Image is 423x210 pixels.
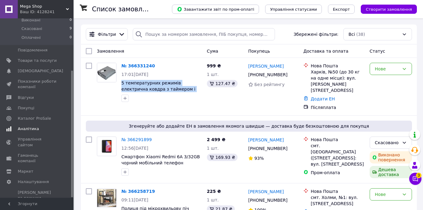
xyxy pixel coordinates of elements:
[20,4,66,9] span: Mega Shop
[207,63,221,68] span: 999 ₴
[207,49,218,54] span: Cума
[98,31,116,37] span: Фільтри
[247,196,289,204] div: [PHONE_NUMBER]
[121,63,155,68] a: № 366331240
[328,5,355,14] button: Експорт
[366,7,412,12] span: Створити замовлення
[356,32,365,37] span: (38)
[311,143,365,167] div: смт. [GEOGRAPHIC_DATA] ([STREET_ADDRESS]: вул. [STREET_ADDRESS]
[303,49,349,54] span: Доставка та оплата
[311,96,335,101] a: Додати ЕН
[18,105,34,111] span: Покупці
[248,189,284,195] a: [PERSON_NAME]
[355,6,417,11] a: Створити замовлення
[349,31,355,37] span: Всі
[409,173,421,185] button: Чат з покупцем3
[97,188,116,208] a: Фото товару
[121,154,200,184] a: Смартфон Xiaomi Redmi 6A 3/32GB чорний мобільний телефон сенсорний сяомі редмі ксяомі якісний для...
[375,139,399,146] div: Скасовано
[21,35,41,40] span: Оплачені
[311,69,365,93] div: Харків, №50 (до 30 кг на одне місце): вул. [PERSON_NAME][STREET_ADDRESS]
[97,63,116,82] img: Фото товару
[18,79,57,90] span: Показники роботи компанії
[121,137,152,142] a: № 366291899
[177,6,254,12] span: Завантажити звіт по пром-оплаті
[18,153,57,164] span: Гаманець компанії
[172,5,259,14] button: Завантажити звіт по пром-оплаті
[18,47,48,53] span: Повідомлення
[370,151,412,163] div: Виконано повернення
[370,49,385,54] span: Статус
[133,28,275,40] input: Пошук за номером замовлення, ПІБ покупця, номером телефону, Email, номером накладної
[18,169,33,174] span: Маркет
[20,9,74,15] div: Ваш ID: 4128241
[311,170,365,176] div: Пром-оплата
[121,81,198,110] a: 5 температурних режимів електрична ковдра з таймером і авто відключенням захист від перегріву які...
[248,137,284,143] a: [PERSON_NAME]
[70,17,72,23] span: 0
[18,95,34,100] span: Відгуки
[97,140,116,153] img: Фото товару
[265,5,322,14] button: Управління статусами
[92,6,154,13] h1: Список замовлень
[207,189,221,194] span: 225 ₴
[333,7,350,12] span: Експорт
[70,26,72,32] span: 9
[207,154,238,161] div: 169.93 ₴
[294,31,338,37] span: Збережені фільтри:
[370,166,412,178] div: Дешева доставка
[247,70,289,79] div: [PHONE_NUMBER]
[311,137,365,143] div: Нова Пошта
[121,189,155,194] a: № 366258719
[18,58,57,63] span: Товари та послуги
[18,137,57,148] span: Управління сайтом
[18,116,51,121] span: Каталог ProSale
[361,5,417,14] button: Створити замовлення
[21,17,40,23] span: Виконані
[270,7,317,12] span: Управління статусами
[97,189,116,207] img: Фото товару
[18,126,39,132] span: Аналітика
[207,197,219,202] span: 1 шт.
[97,63,116,82] a: Фото товару
[416,173,421,178] span: 3
[207,72,219,77] span: 1 шт.
[247,144,289,153] div: [PHONE_NUMBER]
[207,146,219,151] span: 1 шт.
[311,188,365,194] div: Нова Пошта
[311,63,365,69] div: Нова Пошта
[311,194,365,207] div: смт. Холми, №1: вул. [STREET_ADDRESS]
[21,26,42,32] span: Скасовані
[207,137,226,142] span: 2 499 ₴
[97,49,124,54] span: Замовлення
[375,66,399,72] div: Нове
[97,137,116,156] a: Фото товару
[207,80,238,87] div: 127.47 ₴
[70,35,72,40] span: 0
[121,197,148,202] span: 09:11[DATE]
[254,82,285,87] span: Без рейтингу
[254,156,264,161] span: 93%
[121,146,148,151] span: 12:56[DATE]
[311,104,365,111] div: Післяплата
[248,49,270,54] span: Покупець
[88,123,410,129] span: Згенеруйте або додайте ЕН в замовлення якомога швидше — доставка буде безкоштовною для покупця
[18,68,63,74] span: [DEMOGRAPHIC_DATA]
[121,72,148,77] span: 17:01[DATE]
[248,63,284,69] a: [PERSON_NAME]
[375,191,399,198] div: Нове
[18,179,49,185] span: Налаштування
